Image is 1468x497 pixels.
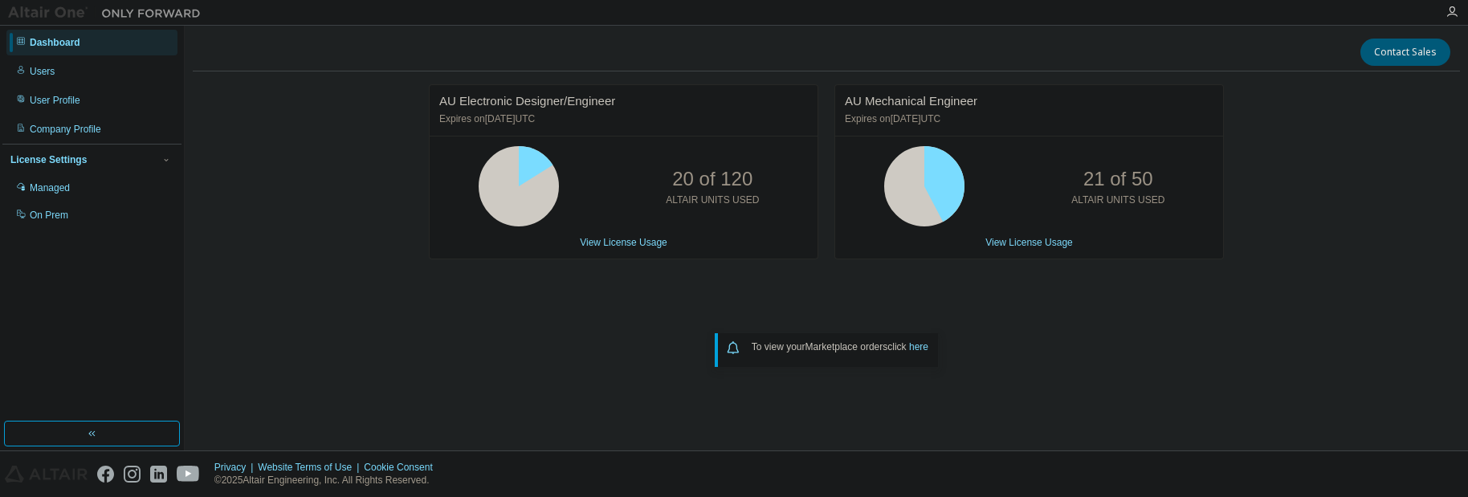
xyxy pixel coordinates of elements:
img: instagram.svg [124,466,141,483]
img: youtube.svg [177,466,200,483]
div: User Profile [30,94,80,107]
div: Privacy [214,461,258,474]
img: facebook.svg [97,466,114,483]
div: Company Profile [30,123,101,136]
em: Marketplace orders [805,341,888,352]
p: 20 of 120 [672,165,752,193]
p: © 2025 Altair Engineering, Inc. All Rights Reserved. [214,474,442,487]
span: AU Mechanical Engineer [845,94,977,108]
a: View License Usage [985,237,1073,248]
span: AU Electronic Designer/Engineer [439,94,615,108]
button: Contact Sales [1360,39,1450,66]
img: linkedin.svg [150,466,167,483]
img: Altair One [8,5,209,21]
a: here [909,341,928,352]
p: Expires on [DATE] UTC [845,112,1209,126]
span: To view your click [752,341,928,352]
p: ALTAIR UNITS USED [1071,194,1164,207]
div: Cookie Consent [364,461,442,474]
p: 21 of 50 [1083,165,1153,193]
div: Dashboard [30,36,80,49]
img: altair_logo.svg [5,466,88,483]
div: Website Terms of Use [258,461,364,474]
p: Expires on [DATE] UTC [439,112,804,126]
div: License Settings [10,153,87,166]
div: Managed [30,181,70,194]
div: Users [30,65,55,78]
a: View License Usage [580,237,667,248]
p: ALTAIR UNITS USED [666,194,759,207]
div: On Prem [30,209,68,222]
